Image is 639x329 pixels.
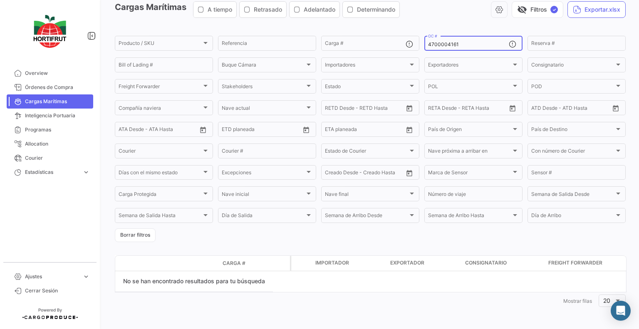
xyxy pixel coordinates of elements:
span: Semana de Arribo Hasta [428,214,511,220]
span: Estadísticas [25,168,79,176]
span: Estado de Courier [325,149,408,155]
button: Exportar.xlsx [567,1,626,18]
a: Cargas Marítimas [7,94,93,109]
span: Allocation [25,140,90,148]
input: Hasta [346,128,383,134]
datatable-header-cell: Póliza [269,260,290,267]
input: Hasta [449,106,486,112]
span: Consignatario [465,259,507,267]
input: Hasta [243,128,280,134]
h3: Cargas Marítimas [115,1,402,18]
a: Allocation [7,137,93,151]
span: Freight Forwarder [119,85,202,91]
span: Nave próxima a arribar en [428,149,511,155]
span: Con número de Courier [531,149,614,155]
input: Creado Hasta [364,171,401,177]
a: Courier [7,151,93,165]
a: Programas [7,123,93,137]
span: Nave actual [222,106,305,112]
button: Determinando [343,2,399,17]
span: expand_more [82,273,90,280]
span: Freight Forwarder [548,259,602,267]
input: Desde [325,128,340,134]
span: Días con el mismo estado [119,171,202,177]
input: Desde [222,128,237,134]
img: logo-hortifrut.svg [29,10,71,53]
span: Órdenes de Compra [25,84,90,91]
span: Producto / SKU [119,42,202,47]
button: Open calendar [300,124,312,136]
datatable-header-cell: Importador [312,256,387,271]
datatable-header-cell: Carga # [219,256,269,270]
div: Abrir Intercom Messenger [611,301,631,321]
input: Desde [325,106,340,112]
button: Retrasado [240,2,286,17]
button: Open calendar [403,167,416,179]
a: Inteligencia Portuaria [7,109,93,123]
span: A tiempo [208,5,232,14]
a: Overview [7,66,93,80]
span: Inteligencia Portuaria [25,112,90,119]
span: expand_more [82,168,90,176]
datatable-header-cell: Consignatario [462,256,545,271]
span: Importador [315,259,349,267]
span: visibility_off [517,5,527,15]
span: Exportadores [428,63,511,69]
button: Open calendar [197,124,209,136]
input: Creado Desde [325,171,358,177]
span: Courier [119,149,202,155]
span: Importadores [325,63,408,69]
span: Compañía naviera [119,106,202,112]
span: Determinando [357,5,395,14]
span: Nave final [325,193,408,198]
span: Semana de Arribo Desde [325,214,408,220]
span: País de Origen [428,128,511,134]
span: Cargas Marítimas [25,98,90,105]
span: POL [428,85,511,91]
span: Carga Protegida [119,193,202,198]
datatable-header-cell: Modo de Transporte [132,260,153,267]
span: Estado [325,85,408,91]
input: Desde [428,106,443,112]
datatable-header-cell: Exportador [387,256,462,271]
div: No se han encontrado resultados para tu búsqueda [115,271,273,292]
button: Open calendar [403,124,416,136]
span: Stakeholders [222,85,305,91]
datatable-header-cell: Estado de Envio [153,260,219,267]
input: Hasta [346,106,383,112]
span: ✓ [550,6,558,13]
button: Open calendar [403,102,416,114]
input: ATD Desde [531,106,557,112]
span: Marca de Sensor [428,171,511,177]
input: ATD Hasta [563,106,601,112]
span: Retrasado [254,5,282,14]
button: Borrar filtros [115,228,156,242]
span: Courier [25,154,90,162]
span: Semana de Salida Desde [531,193,614,198]
span: Cerrar Sesión [25,287,90,294]
span: Excepciones [222,171,305,177]
span: Carga # [223,260,245,267]
span: Exportador [390,259,424,267]
span: 20 [603,297,610,304]
span: POD [531,85,614,91]
span: Mostrar filas [563,298,592,304]
span: Semana de Salida Hasta [119,214,202,220]
a: Órdenes de Compra [7,80,93,94]
button: A tiempo [193,2,236,17]
span: Adelantado [304,5,335,14]
span: País de Destino [531,128,614,134]
input: ATA Hasta [150,128,187,134]
span: Consignatario [531,63,614,69]
span: Ajustes [25,273,79,280]
datatable-header-cell: Carga Protegida [291,256,312,271]
span: Día de Salida [222,214,305,220]
input: ATA Desde [119,128,144,134]
span: Día de Arribo [531,214,614,220]
span: Overview [25,69,90,77]
button: Open calendar [506,102,519,114]
button: Adelantado [290,2,339,17]
datatable-header-cell: Freight Forwarder [545,256,628,271]
span: Nave inicial [222,193,305,198]
button: Open calendar [609,102,622,114]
